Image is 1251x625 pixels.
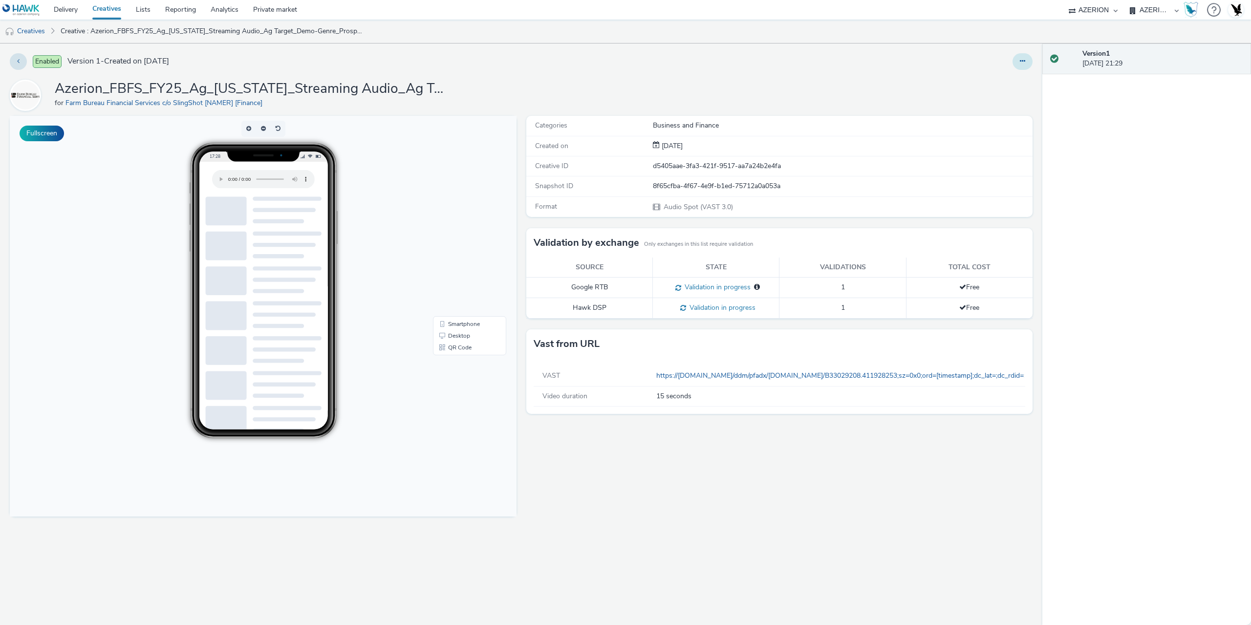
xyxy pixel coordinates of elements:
span: Format [535,202,557,211]
td: Google RTB [526,278,653,298]
h3: Vast from URL [534,337,600,351]
span: 15 seconds [656,391,691,401]
td: Hawk DSP [526,298,653,319]
li: Desktop [425,214,495,226]
a: Creative : Azerion_FBFS_FY25_Ag_[US_STATE]_Streaming Audio_Ag Target_Demo-Genre_Prospecting_Spoti... [56,20,368,43]
span: Validation in progress [681,282,751,292]
span: 1 [841,303,845,312]
span: Free [959,303,979,312]
strong: Version 1 [1082,49,1110,58]
img: Hawk Academy [1184,2,1198,18]
span: VAST [542,371,560,380]
li: Smartphone [425,202,495,214]
button: Fullscreen [20,126,64,141]
span: Audio Spot (VAST 3.0) [663,202,733,212]
div: Creation 08 October 2025, 21:29 [660,141,683,151]
div: d5405aae-3fa3-421f-9517-aa7a24b2e4fa [653,161,1032,171]
span: QR Code [438,229,462,235]
span: 1 [841,282,845,292]
span: Created on [535,141,568,151]
th: State [653,258,779,278]
span: Categories [535,121,567,130]
div: Business and Finance [653,121,1032,130]
th: Total cost [906,258,1033,278]
img: audio [5,27,15,37]
th: Validations [779,258,906,278]
th: Source [526,258,653,278]
span: Free [959,282,979,292]
span: Smartphone [438,205,470,211]
span: Validation in progress [686,303,755,312]
span: Enabled [33,55,62,68]
img: Account UK [1229,2,1243,17]
a: Farm Bureau Financial Services c/o SlingShot [NAMER] [Finance] [65,98,266,108]
span: Snapshot ID [535,181,573,191]
h1: Azerion_FBFS_FY25_Ag_[US_STATE]_Streaming Audio_Ag Target_Demo-Genre_Prospecting_Spotify_15s [55,80,446,98]
span: Version 1 - Created on [DATE] [67,56,169,67]
h3: Validation by exchange [534,236,639,250]
div: [DATE] 21:29 [1082,49,1243,69]
img: undefined Logo [2,4,40,16]
span: for [55,98,65,108]
span: 17:28 [199,38,210,43]
a: Hawk Academy [1184,2,1202,18]
span: Video duration [542,391,587,401]
span: [DATE] [660,141,683,151]
span: Creative ID [535,161,568,171]
li: QR Code [425,226,495,237]
a: Farm Bureau Financial Services c/o SlingShot [NAMER] [Finance] [10,90,45,100]
img: Farm Bureau Financial Services c/o SlingShot [NAMER] [Finance] [11,81,40,109]
div: 8f65cfba-4f67-4e9f-b1ed-75712a0a053a [653,181,1032,191]
small: Only exchanges in this list require validation [644,240,753,248]
span: Desktop [438,217,460,223]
